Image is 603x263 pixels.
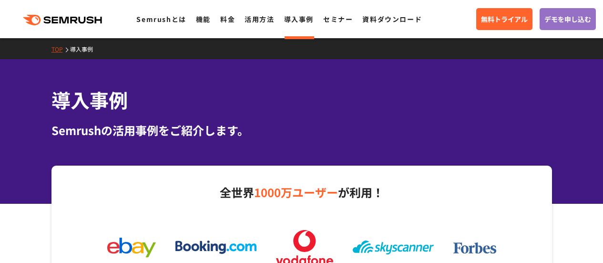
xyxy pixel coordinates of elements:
[362,14,422,24] a: 資料ダウンロード
[544,14,591,24] span: デモを申し込む
[51,45,70,53] a: TOP
[98,182,506,202] p: 全世界 が利用！
[136,14,186,24] a: Semrushとは
[51,86,552,114] h1: 導入事例
[481,14,528,24] span: 無料トライアル
[540,8,596,30] a: デモを申し込む
[254,184,338,200] span: 1000万ユーザー
[196,14,211,24] a: 機能
[51,122,552,139] div: Semrushの活用事例をご紹介します。
[353,241,434,254] img: skyscanner
[453,242,496,254] img: forbes
[245,14,274,24] a: 活用方法
[107,238,156,257] img: ebay
[220,14,235,24] a: 料金
[323,14,353,24] a: セミナー
[70,45,100,53] a: 導入事例
[175,241,256,254] img: booking
[284,14,314,24] a: 導入事例
[476,8,532,30] a: 無料トライアル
